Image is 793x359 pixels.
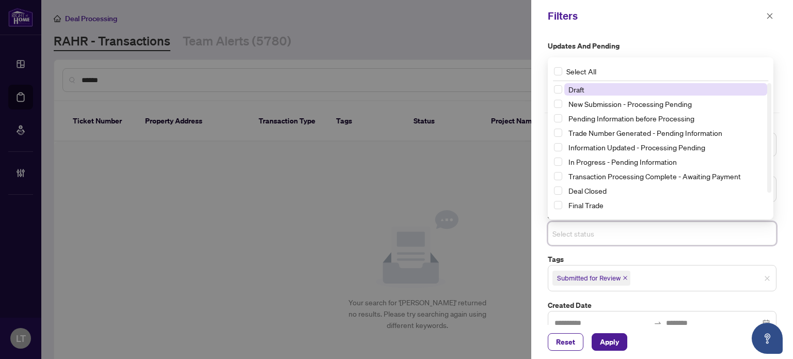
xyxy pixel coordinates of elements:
[568,157,677,166] span: In Progress - Pending Information
[568,114,694,123] span: Pending Information before Processing
[564,141,767,153] span: Information Updated - Processing Pending
[568,186,607,195] span: Deal Closed
[548,300,776,311] label: Created Date
[568,215,696,224] span: Deal Fell Through - Pending Information
[568,128,722,137] span: Trade Number Generated - Pending Information
[568,85,584,94] span: Draft
[564,155,767,168] span: In Progress - Pending Information
[654,319,662,327] span: swap-right
[568,143,705,152] span: Information Updated - Processing Pending
[752,323,783,354] button: Open asap
[564,98,767,110] span: New Submission - Processing Pending
[592,333,627,351] button: Apply
[554,186,562,195] span: Select Deal Closed
[568,200,604,210] span: Final Trade
[548,333,583,351] button: Reset
[548,40,776,52] label: Updates and Pending
[554,129,562,137] span: Select Trade Number Generated - Pending Information
[600,334,619,350] span: Apply
[564,184,767,197] span: Deal Closed
[564,199,767,211] span: Final Trade
[554,143,562,151] span: Select Information Updated - Processing Pending
[556,334,575,350] span: Reset
[554,85,562,93] span: Select Draft
[623,275,628,280] span: close
[564,83,767,96] span: Draft
[568,171,741,181] span: Transaction Processing Complete - Awaiting Payment
[554,172,562,180] span: Select Transaction Processing Complete - Awaiting Payment
[564,112,767,124] span: Pending Information before Processing
[554,100,562,108] span: Select New Submission - Processing Pending
[564,127,767,139] span: Trade Number Generated - Pending Information
[557,273,621,283] span: Submitted for Review
[562,66,600,77] span: Select All
[766,12,773,20] span: close
[654,319,662,327] span: to
[554,158,562,166] span: Select In Progress - Pending Information
[548,254,776,265] label: Tags
[564,213,767,226] span: Deal Fell Through - Pending Information
[568,99,692,108] span: New Submission - Processing Pending
[548,8,763,24] div: Filters
[764,275,770,282] span: close
[552,271,630,285] span: Submitted for Review
[554,201,562,209] span: Select Final Trade
[564,170,767,182] span: Transaction Processing Complete - Awaiting Payment
[554,114,562,122] span: Select Pending Information before Processing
